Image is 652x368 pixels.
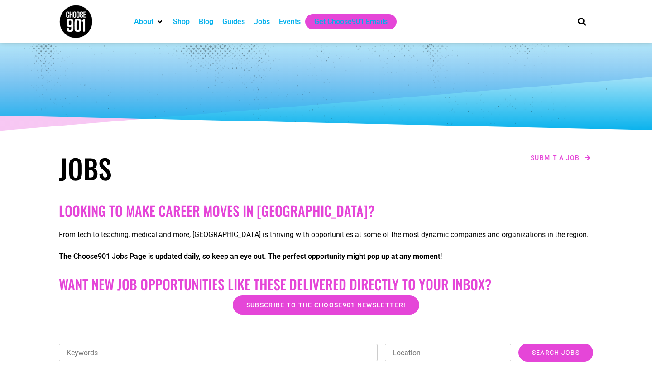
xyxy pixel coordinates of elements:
div: About [129,14,168,29]
div: Search [575,14,590,29]
h2: Want New Job Opportunities like these Delivered Directly to your Inbox? [59,276,593,292]
a: Get Choose901 Emails [314,16,388,27]
span: Submit a job [531,155,580,161]
a: Blog [199,16,213,27]
nav: Main nav [129,14,562,29]
strong: The Choose901 Jobs Page is updated daily, so keep an eye out. The perfect opportunity might pop u... [59,252,442,261]
a: Guides [222,16,245,27]
p: From tech to teaching, medical and more, [GEOGRAPHIC_DATA] is thriving with opportunities at some... [59,229,593,240]
h2: Looking to make career moves in [GEOGRAPHIC_DATA]? [59,203,593,219]
input: Search Jobs [518,344,593,362]
input: Location [385,344,511,361]
a: Submit a job [528,152,593,164]
h1: Jobs [59,152,321,184]
a: About [134,16,153,27]
a: Jobs [254,16,270,27]
input: Keywords [59,344,378,361]
a: Shop [173,16,190,27]
span: Subscribe to the Choose901 newsletter! [246,302,406,308]
a: Subscribe to the Choose901 newsletter! [233,295,419,315]
a: Events [279,16,301,27]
